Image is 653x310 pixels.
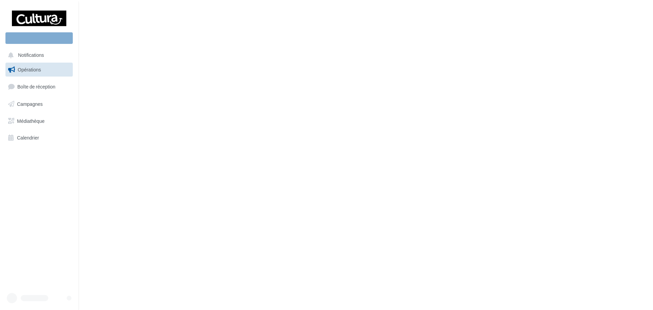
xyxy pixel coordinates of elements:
span: Boîte de réception [17,84,55,89]
a: Calendrier [4,131,74,145]
a: Médiathèque [4,114,74,128]
span: Notifications [18,52,44,58]
span: Opérations [18,67,41,72]
div: Nouvelle campagne [5,32,73,44]
span: Calendrier [17,135,39,141]
span: Médiathèque [17,118,45,124]
a: Opérations [4,63,74,77]
a: Campagnes [4,97,74,111]
span: Campagnes [17,101,43,107]
a: Boîte de réception [4,79,74,94]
